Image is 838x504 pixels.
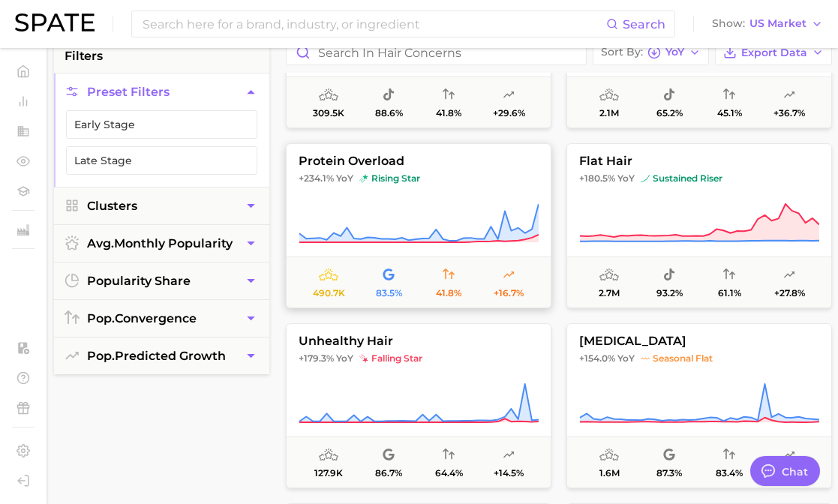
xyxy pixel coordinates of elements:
button: avg.monthly popularity [54,225,269,262]
span: falling star [359,352,422,364]
span: [MEDICAL_DATA] [567,334,831,348]
span: popularity predicted growth: Uncertain [503,266,515,284]
span: YoY [336,172,353,184]
button: flat hair+180.5% YoYsustained risersustained riser2.7m93.2%61.1%+27.8% [566,143,832,308]
span: 45.1% [717,108,742,118]
span: 2.1m [599,108,619,118]
button: [MEDICAL_DATA]+154.0% YoYseasonal flatseasonal flat1.6m87.3%83.4%+23.2% [566,323,832,488]
span: YoY [617,352,635,364]
span: popularity predicted growth: Uncertain [783,446,795,464]
span: average monthly popularity: Low Popularity [319,86,338,104]
span: popularity convergence: Medium Convergence [443,266,455,284]
span: 86.7% [375,468,402,478]
abbr: average [87,236,114,250]
img: SPATE [15,13,95,31]
span: +234.1% [299,172,334,184]
img: seasonal flat [641,354,650,363]
span: popularity predicted growth: Uncertain [503,446,515,464]
span: 93.2% [656,288,683,298]
button: popularity share [54,262,269,299]
span: popularity predicted growth: Likely [783,266,795,284]
span: +14.5% [494,468,524,478]
span: 41.8% [436,288,461,298]
span: YoY [336,352,353,364]
span: 309.5k [313,108,344,118]
span: average monthly popularity: Low Popularity [319,446,338,464]
span: popularity share [87,274,191,288]
span: predicted growth [87,349,226,363]
span: Sort By [601,48,643,56]
img: rising star [359,174,368,183]
span: +16.7% [494,288,524,298]
span: average monthly popularity: Low Popularity [319,266,338,284]
span: popularity convergence: Medium Convergence [723,86,735,104]
button: pop.convergence [54,300,269,337]
button: Early Stage [66,110,257,139]
span: popularity share: Google [663,446,675,464]
span: +154.0% [579,352,615,364]
button: Sort ByYoY [593,40,709,65]
span: sustained riser [641,172,722,184]
span: popularity convergence: Very High Convergence [723,446,735,464]
span: 490.7k [313,288,345,298]
span: popularity predicted growth: Likely [503,86,515,104]
span: popularity share: Google [383,266,395,284]
span: popularity share: TikTok [663,86,675,104]
button: Late Stage [66,146,257,175]
button: Clusters [54,187,269,224]
span: 61.1% [718,288,741,298]
span: 1.6m [599,468,620,478]
span: average monthly popularity: Medium Popularity [599,266,619,284]
span: 83.5% [376,288,402,298]
span: flat hair [567,154,831,168]
input: Search here for a brand, industry, or ingredient [141,11,606,37]
input: Search in hair concerns [287,40,586,64]
span: Preset Filters [87,85,170,99]
span: +29.6% [493,108,525,118]
span: convergence [87,311,197,325]
span: average monthly popularity: Medium Popularity [599,446,619,464]
span: +27.8% [774,288,805,298]
span: average monthly popularity: Medium Popularity [599,86,619,104]
img: sustained riser [641,174,650,183]
span: popularity share: TikTok [383,86,395,104]
span: 2.7m [599,288,620,298]
span: Export Data [741,46,807,59]
span: rising star [359,172,420,184]
button: protein overload+234.1% YoYrising starrising star490.7k83.5%41.8%+16.7% [286,143,551,308]
span: +180.5% [579,172,615,184]
abbr: popularity index [87,311,115,325]
button: Preset Filters [54,73,269,110]
span: +36.7% [773,108,805,118]
span: Clusters [87,199,137,213]
button: unhealthy hair+179.3% YoYfalling starfalling star127.9k86.7%64.4%+14.5% [286,323,551,488]
button: ShowUS Market [708,14,827,34]
span: unhealthy hair [287,334,551,348]
span: 64.4% [435,468,463,478]
span: popularity predicted growth: Likely [783,86,795,104]
span: 127.9k [314,468,343,478]
span: seasonal flat [641,352,713,364]
span: +179.3% [299,352,334,364]
span: monthly popularity [87,236,233,250]
span: popularity convergence: Medium Convergence [443,86,455,104]
button: pop.predicted growth [54,337,269,374]
span: popularity convergence: High Convergence [723,266,735,284]
span: 87.3% [656,468,682,478]
span: 65.2% [656,108,683,118]
span: 41.8% [436,108,461,118]
abbr: popularity index [87,349,115,363]
span: popularity share: TikTok [663,266,675,284]
a: Log out. Currently logged in with e-mail sarah@cobigelow.com. [12,469,35,492]
span: 88.6% [375,108,403,118]
span: filters [65,47,103,65]
span: YoY [665,48,684,56]
span: YoY [617,172,635,184]
span: 83.4% [716,468,743,478]
button: Export Data [715,40,832,65]
span: US Market [749,19,806,28]
img: falling star [359,354,368,363]
span: popularity convergence: High Convergence [443,446,455,464]
span: Show [712,19,745,28]
span: Search [623,17,665,31]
